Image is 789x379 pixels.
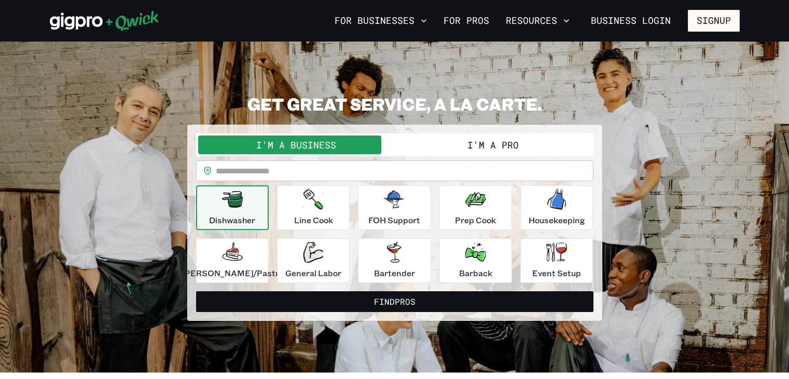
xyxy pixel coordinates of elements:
[196,185,269,230] button: Dishwasher
[439,12,493,30] a: For Pros
[358,185,431,230] button: FOH Support
[582,10,680,32] a: Business Login
[520,185,593,230] button: Housekeeping
[182,267,283,279] p: [PERSON_NAME]/Pastry
[439,185,512,230] button: Prep Cook
[439,238,512,283] button: Barback
[198,136,395,154] button: I'm a Business
[520,238,593,283] button: Event Setup
[277,238,350,283] button: General Labor
[502,12,574,30] button: Resources
[529,214,585,226] p: Housekeeping
[395,136,591,154] button: I'm a Pro
[688,10,740,32] button: Signup
[196,238,269,283] button: [PERSON_NAME]/Pastry
[196,291,593,312] button: FindPros
[374,267,415,279] p: Bartender
[277,185,350,230] button: Line Cook
[187,93,602,114] h2: GET GREAT SERVICE, A LA CARTE.
[285,267,341,279] p: General Labor
[455,214,496,226] p: Prep Cook
[294,214,333,226] p: Line Cook
[358,238,431,283] button: Bartender
[532,267,581,279] p: Event Setup
[330,12,431,30] button: For Businesses
[209,214,255,226] p: Dishwasher
[459,267,492,279] p: Barback
[368,214,420,226] p: FOH Support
